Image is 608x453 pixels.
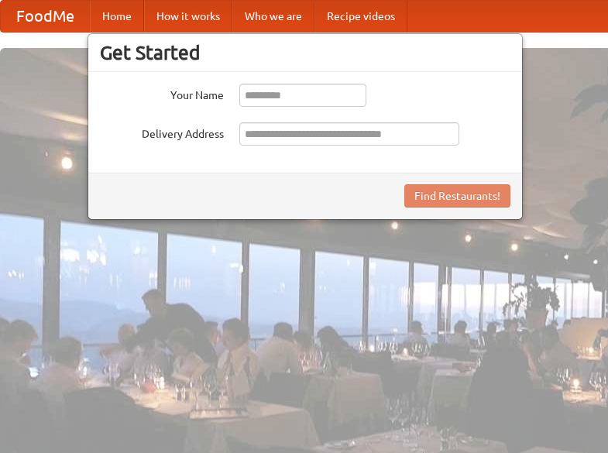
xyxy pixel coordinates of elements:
[100,41,510,64] h3: Get Started
[144,1,232,32] a: How it works
[404,184,510,208] button: Find Restaurants!
[100,84,224,103] label: Your Name
[100,122,224,142] label: Delivery Address
[314,1,407,32] a: Recipe videos
[1,1,90,32] a: FoodMe
[232,1,314,32] a: Who we are
[90,1,144,32] a: Home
